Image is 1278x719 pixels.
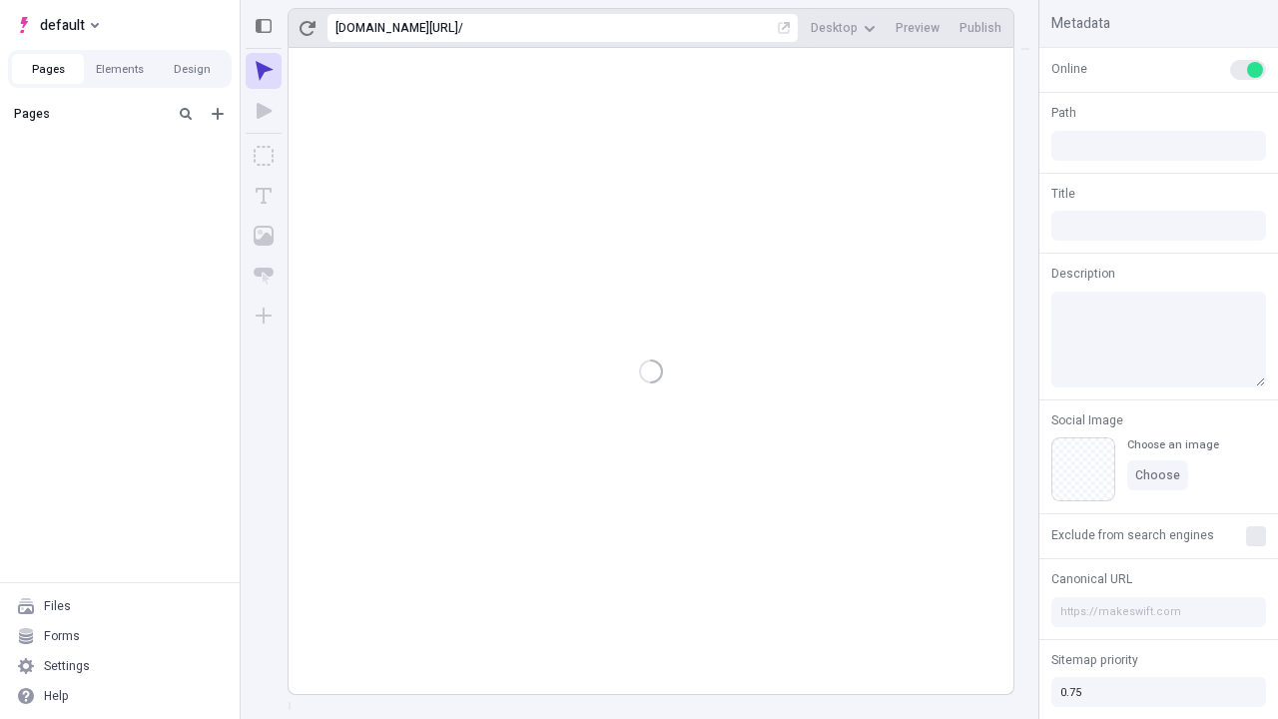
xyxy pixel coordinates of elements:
[44,628,80,644] div: Forms
[44,658,90,674] div: Settings
[896,20,940,36] span: Preview
[8,10,107,40] button: Select site
[1051,651,1138,669] span: Sitemap priority
[12,54,84,84] button: Pages
[952,13,1009,43] button: Publish
[335,20,458,36] div: [URL][DOMAIN_NAME]
[246,218,282,254] button: Image
[44,598,71,614] div: Files
[1051,104,1076,122] span: Path
[959,20,1001,36] span: Publish
[1051,185,1075,203] span: Title
[44,688,69,704] div: Help
[1135,467,1180,483] span: Choose
[1127,437,1219,452] div: Choose an image
[84,54,156,84] button: Elements
[246,178,282,214] button: Text
[811,20,858,36] span: Desktop
[1051,60,1087,78] span: Online
[206,102,230,126] button: Add new
[1051,265,1115,283] span: Description
[40,13,85,37] span: default
[246,138,282,174] button: Box
[1051,526,1214,544] span: Exclude from search engines
[156,54,228,84] button: Design
[1051,597,1266,627] input: https://makeswift.com
[803,13,884,43] button: Desktop
[1051,570,1132,588] span: Canonical URL
[888,13,948,43] button: Preview
[246,258,282,294] button: Button
[14,106,166,122] div: Pages
[458,20,463,36] div: /
[1051,411,1123,429] span: Social Image
[1127,460,1188,490] button: Choose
